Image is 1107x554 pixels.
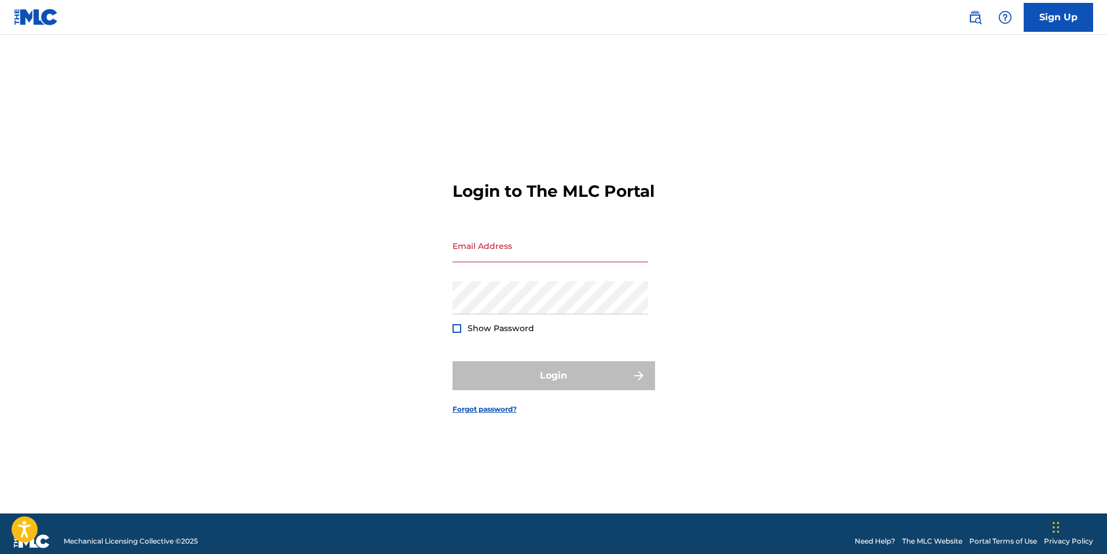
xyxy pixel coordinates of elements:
a: Privacy Policy [1044,536,1093,546]
a: Public Search [963,6,987,29]
img: logo [14,534,50,548]
a: Sign Up [1024,3,1093,32]
a: The MLC Website [902,536,962,546]
div: Drag [1053,510,1060,545]
span: Show Password [468,323,534,333]
img: help [998,10,1012,24]
span: Mechanical Licensing Collective © 2025 [64,536,198,546]
iframe: Chat Widget [1049,498,1107,554]
h3: Login to The MLC Portal [453,181,654,201]
img: MLC Logo [14,9,58,25]
div: Help [994,6,1017,29]
a: Need Help? [855,536,895,546]
a: Forgot password? [453,404,517,414]
img: search [968,10,982,24]
a: Portal Terms of Use [969,536,1037,546]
